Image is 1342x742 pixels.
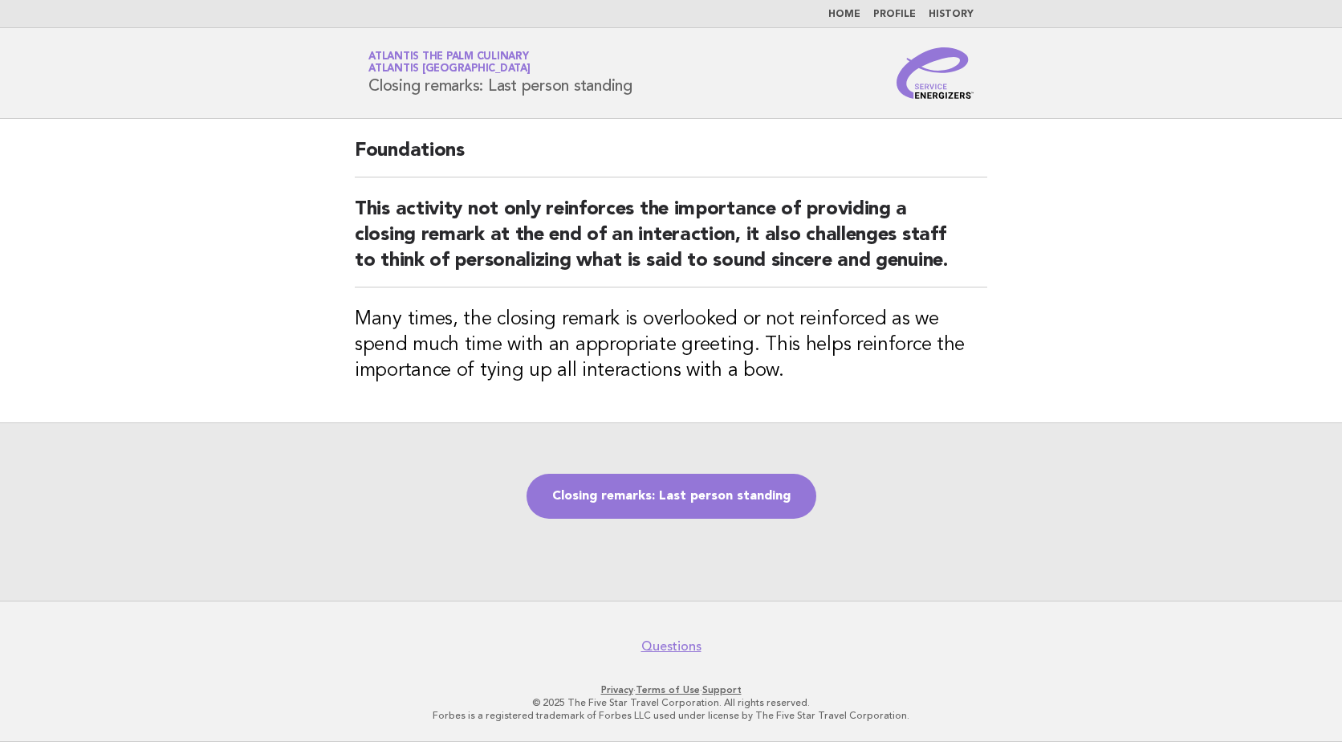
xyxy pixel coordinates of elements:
h2: This activity not only reinforces the importance of providing a closing remark at the end of an i... [355,197,987,287]
a: Privacy [601,684,633,695]
a: Atlantis The Palm CulinaryAtlantis [GEOGRAPHIC_DATA] [368,51,531,74]
img: Service Energizers [897,47,974,99]
a: Home [828,10,860,19]
a: Profile [873,10,916,19]
span: Atlantis [GEOGRAPHIC_DATA] [368,64,531,75]
a: History [929,10,974,19]
h2: Foundations [355,138,987,177]
a: Questions [641,638,701,654]
a: Terms of Use [636,684,700,695]
p: © 2025 The Five Star Travel Corporation. All rights reserved. [180,696,1162,709]
p: · · [180,683,1162,696]
a: Closing remarks: Last person standing [527,474,816,519]
p: Forbes is a registered trademark of Forbes LLC used under license by The Five Star Travel Corpora... [180,709,1162,722]
a: Support [702,684,742,695]
h1: Closing remarks: Last person standing [368,52,632,94]
h3: Many times, the closing remark is overlooked or not reinforced as we spend much time with an appr... [355,307,987,384]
